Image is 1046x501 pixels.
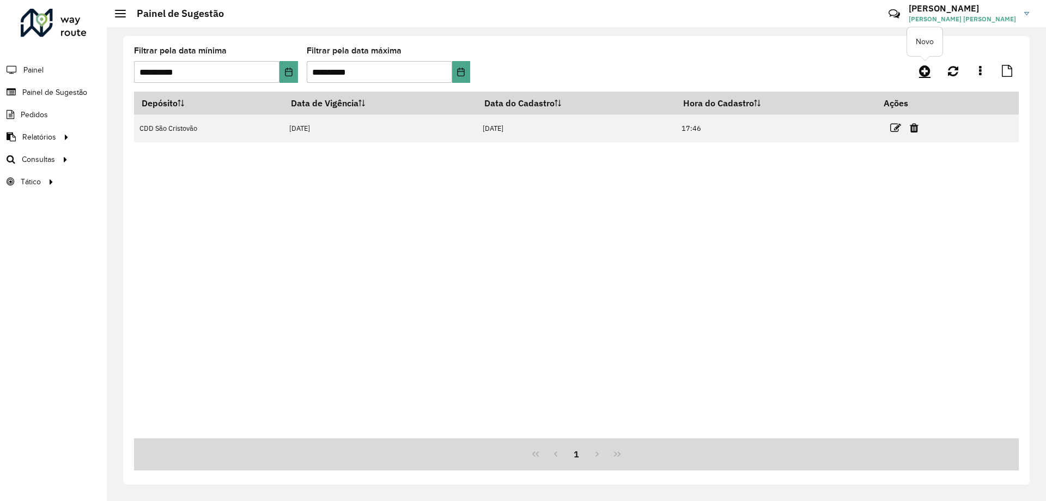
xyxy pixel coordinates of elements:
span: Painel [23,64,44,76]
a: Editar [890,120,901,135]
th: Data do Cadastro [477,92,676,114]
td: CDD São Cristovão [134,114,284,142]
th: Hora do Cadastro [676,92,877,114]
span: Tático [21,176,41,188]
label: Filtrar pela data máxima [307,44,402,57]
label: Filtrar pela data mínima [134,44,227,57]
td: [DATE] [284,114,477,142]
h2: Painel de Sugestão [126,8,224,20]
h3: [PERSON_NAME] [909,3,1016,14]
th: Depósito [134,92,284,114]
th: Data de Vigência [284,92,477,114]
span: [PERSON_NAME] [PERSON_NAME] [909,14,1016,24]
span: Pedidos [21,109,48,120]
td: 17:46 [676,114,877,142]
button: 1 [566,444,587,464]
td: [DATE] [477,114,676,142]
button: Choose Date [279,61,297,83]
button: Choose Date [452,61,470,83]
a: Contato Rápido [883,2,906,26]
th: Ações [876,92,941,114]
span: Consultas [22,154,55,165]
span: Relatórios [22,131,56,143]
div: Novo [907,27,942,56]
span: Painel de Sugestão [22,87,87,98]
a: Excluir [910,120,919,135]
